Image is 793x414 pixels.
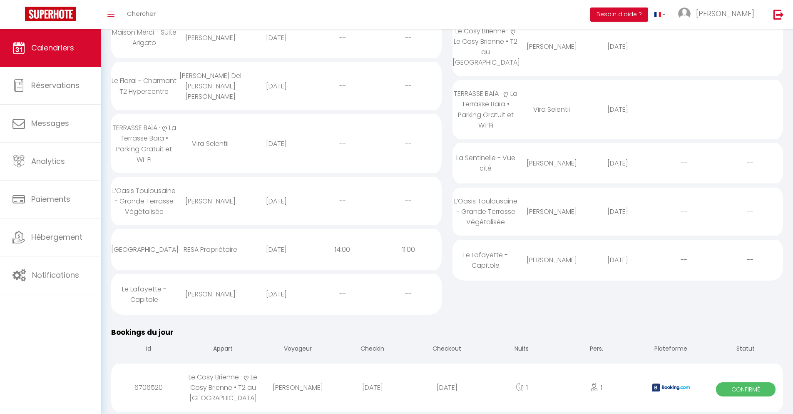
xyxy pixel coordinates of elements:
th: Plateforme [634,338,708,361]
div: RESA Propriétaire [177,236,244,263]
div: Vira Selentii [177,130,244,157]
div: 1 [559,374,634,401]
div: 11:00 [375,236,442,263]
div: -- [651,246,717,273]
th: Voyageur [261,338,335,361]
img: booking2.png [652,384,690,391]
div: [DATE] [585,198,651,225]
div: -- [375,130,442,157]
th: Id [111,338,186,361]
span: Analytics [31,156,65,166]
div: -- [651,33,717,60]
div: -- [651,198,717,225]
div: Vira Selentii [519,96,585,123]
div: L’Oasis Toulousaine - Grande Terrasse Végétalisée [111,177,177,225]
th: Checkout [410,338,484,361]
div: L’Oasis Toulousaine - Grande Terrasse Végétalisée [452,188,519,236]
div: La Sentinelle - Vue cité [452,144,519,182]
th: Statut [708,338,783,361]
div: [DATE] [244,130,310,157]
span: Paiements [31,194,70,204]
span: Bookings du jour [111,327,174,337]
div: [DATE] [585,33,651,60]
div: -- [375,281,442,308]
div: Le Lafayette - Capitole [452,241,519,279]
div: -- [375,24,442,51]
div: [PERSON_NAME] [519,33,585,60]
div: -- [309,24,375,51]
div: [DATE] [244,73,310,100]
th: Nuits [485,338,559,361]
div: -- [309,130,375,157]
span: Chercher [127,9,156,18]
button: Besoin d'aide ? [590,8,648,22]
div: [PERSON_NAME] [519,198,585,225]
img: Super Booking [25,7,76,21]
div: -- [309,188,375,215]
div: [DATE] [244,188,310,215]
button: Ouvrir le widget de chat LiveChat [7,3,32,28]
div: TERRASSE BAÏA · ღ La Terrasse Baïa • Parking Gratuit et Wi-Fi [452,80,519,139]
div: -- [651,150,717,177]
div: [PERSON_NAME] [519,246,585,273]
div: [PERSON_NAME] [177,188,244,215]
div: Le Lafayette - Capitole [111,276,177,313]
div: -- [375,188,442,215]
div: -- [309,281,375,308]
div: Le Cosy Brienne · ღ Le Cosy Brienne • T2 au [GEOGRAPHIC_DATA] [186,364,260,411]
div: [GEOGRAPHIC_DATA] [111,236,177,263]
span: Confirmé [716,382,776,396]
div: 6706520 [111,374,186,401]
div: [PERSON_NAME] [177,281,244,308]
div: [DATE] [244,281,310,308]
div: [DATE] [244,236,310,263]
div: [DATE] [585,150,651,177]
div: [PERSON_NAME] [261,374,335,401]
span: Messages [31,118,69,128]
div: -- [717,96,783,123]
span: Réservations [31,80,80,90]
div: [DATE] [585,96,651,123]
img: ... [678,8,691,20]
div: Le Cosy Brienne · ღ Le Cosy Brienne • T2 au [GEOGRAPHIC_DATA] [452,18,519,76]
div: [PERSON_NAME] [177,24,244,51]
div: -- [309,73,375,100]
th: Appart [186,338,260,361]
span: Hébergement [31,232,82,242]
span: Notifications [32,270,79,280]
div: [PERSON_NAME] [519,150,585,177]
div: -- [717,198,783,225]
img: logout [773,9,784,20]
div: TERRASSE BAÏA · ღ La Terrasse Baïa • Parking Gratuit et Wi-Fi [111,114,177,173]
div: -- [717,33,783,60]
span: Calendriers [31,43,74,53]
span: [PERSON_NAME] [696,8,754,19]
div: -- [375,73,442,100]
div: [DATE] [335,374,410,401]
div: [DATE] [585,246,651,273]
div: [DATE] [410,374,484,401]
th: Checkin [335,338,410,361]
div: [PERSON_NAME] Del [PERSON_NAME] [PERSON_NAME] [177,62,244,110]
div: 14:00 [309,236,375,263]
th: Pers. [559,338,634,361]
div: Le Floral - Charmant T2 Hypercentre [111,67,177,105]
div: -- [651,96,717,123]
div: [DATE] [244,24,310,51]
div: 1 [485,374,559,401]
div: -- [717,246,783,273]
div: -- [717,150,783,177]
div: Maison Merci - Suite Arigato [111,19,177,56]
